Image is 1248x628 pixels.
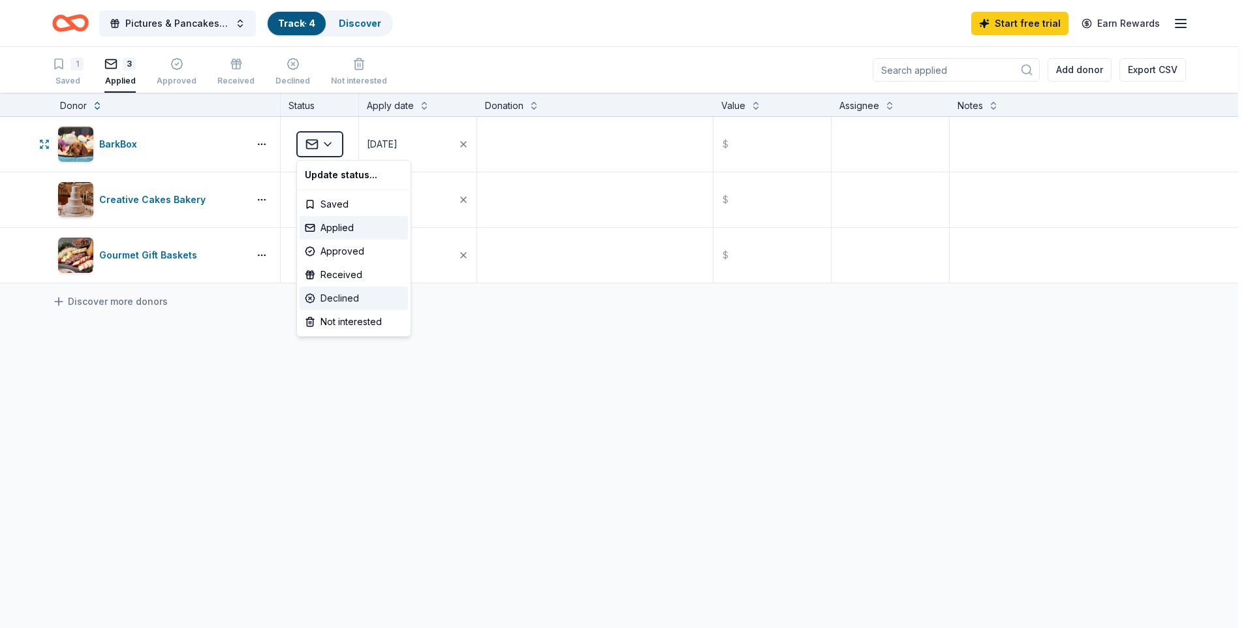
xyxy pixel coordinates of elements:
[300,193,408,216] div: Saved
[300,310,408,334] div: Not interested
[300,216,408,240] div: Applied
[300,287,408,310] div: Declined
[300,163,408,187] div: Update status...
[300,240,408,263] div: Approved
[300,263,408,287] div: Received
